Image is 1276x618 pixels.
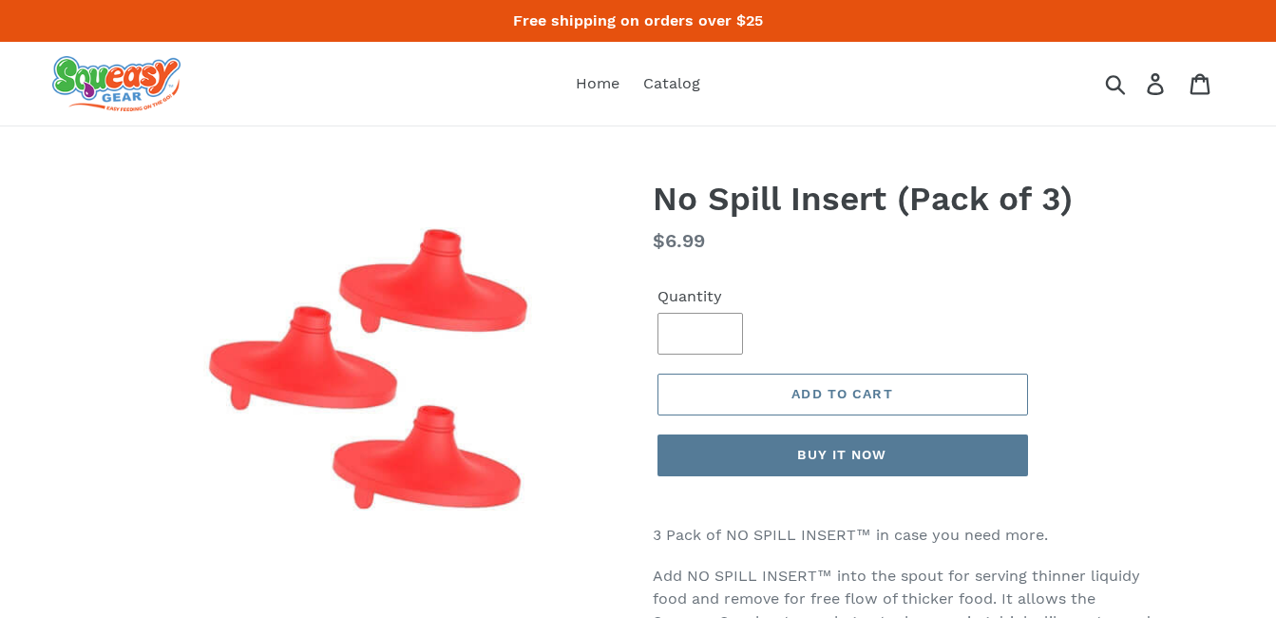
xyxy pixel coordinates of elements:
span: Catalog [643,74,700,93]
h1: No Spill Insert (Pack of 3) [653,179,1156,219]
span: Home [576,74,619,93]
a: Home [566,69,629,98]
button: Add to cart [657,374,1028,415]
img: squeasy gear snacker portable food pouch [52,56,181,111]
span: Add to cart [791,386,892,401]
p: 3 Pack of NO SPILL INSERT™ in case you need more. [653,524,1156,547]
button: Buy it now [657,435,1028,476]
a: Catalog [634,69,710,98]
span: $6.99 [653,229,705,252]
label: Quantity [657,285,743,308]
